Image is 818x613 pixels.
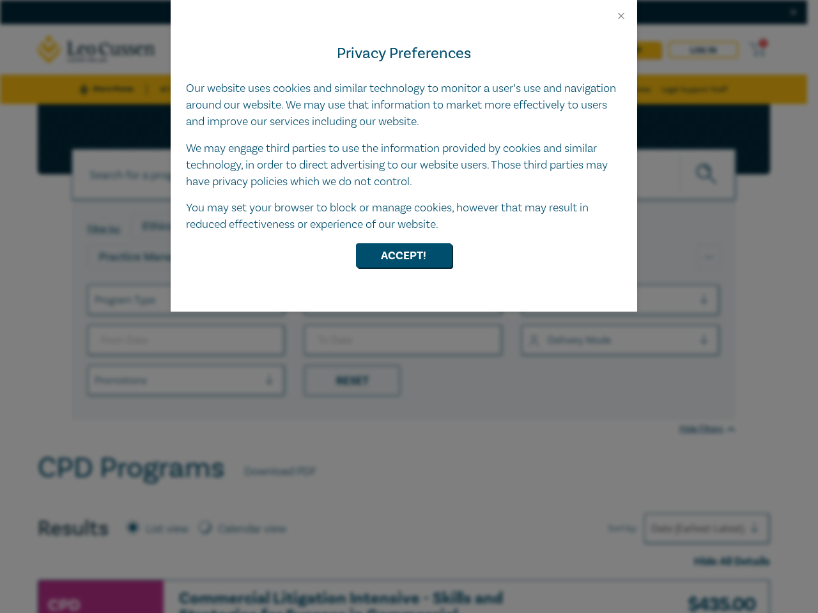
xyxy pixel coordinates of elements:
[186,200,622,233] p: You may set your browser to block or manage cookies, however that may result in reduced effective...
[186,80,622,130] p: Our website uses cookies and similar technology to monitor a user’s use and navigation around our...
[186,140,622,190] p: We may engage third parties to use the information provided by cookies and similar technology, in...
[615,10,627,22] button: Close
[356,243,452,268] button: Accept!
[186,42,622,65] h4: Privacy Preferences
